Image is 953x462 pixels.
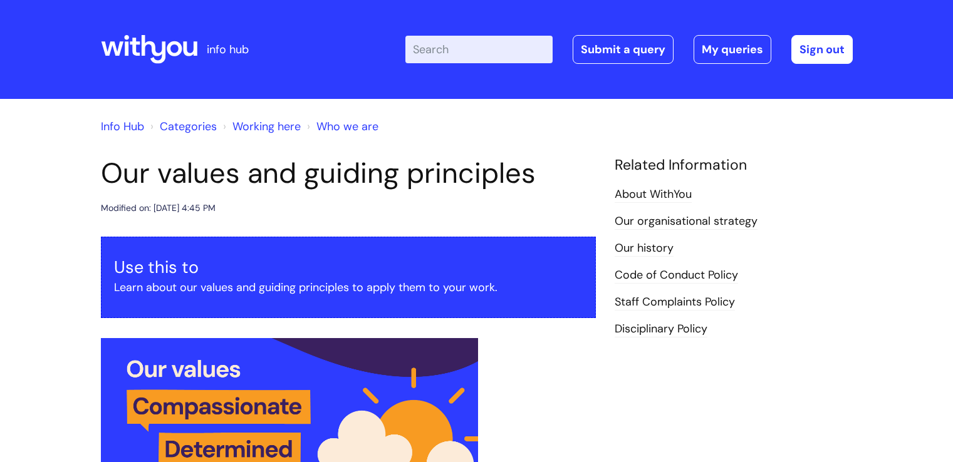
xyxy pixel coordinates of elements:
h3: Use this to [114,257,583,277]
a: Our history [615,240,674,257]
div: Modified on: [DATE] 4:45 PM [101,200,216,216]
a: My queries [694,35,771,64]
div: | - [405,35,853,64]
a: Sign out [791,35,853,64]
li: Solution home [147,116,217,136]
h1: Our values and guiding principles [101,157,596,190]
a: Disciplinary Policy [615,321,707,337]
a: Info Hub [101,119,144,134]
p: Learn about our values and guiding principles to apply them to your work. [114,277,583,297]
li: Who we are [304,116,378,136]
a: Who we are [316,119,378,134]
a: Working here [232,119,301,134]
a: Staff Complaints Policy [615,294,735,311]
a: Submit a query [573,35,674,64]
input: Search [405,36,553,63]
p: info hub [207,39,249,59]
a: Categories [160,119,217,134]
a: Our organisational strategy [615,213,758,230]
a: Code of Conduct Policy [615,267,738,284]
li: Working here [220,116,301,136]
h4: Related Information [615,157,853,174]
a: About WithYou [615,187,692,203]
